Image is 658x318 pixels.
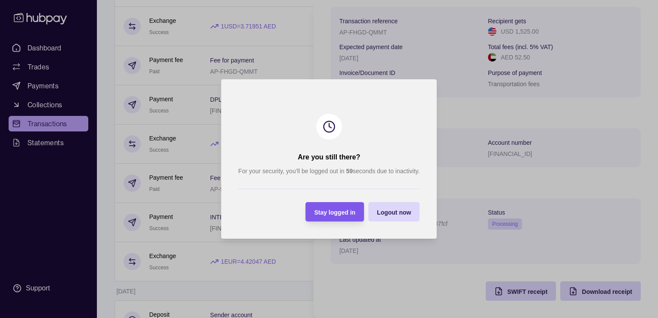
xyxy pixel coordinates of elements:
[346,168,353,175] strong: 59
[377,209,411,216] span: Logout now
[306,202,364,221] button: Stay logged in
[314,209,356,216] span: Stay logged in
[238,166,419,176] p: For your security, you’ll be logged out in seconds due to inactivity.
[298,153,360,162] h2: Are you still there?
[368,202,419,221] button: Logout now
